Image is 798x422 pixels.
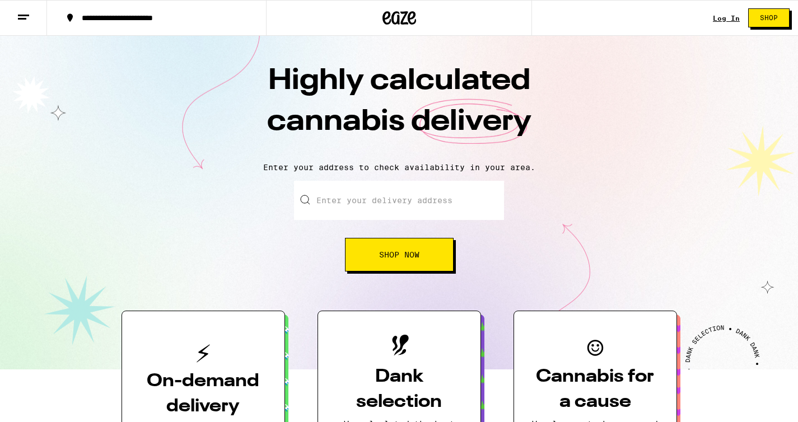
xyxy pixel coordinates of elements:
a: Shop [740,8,798,27]
span: Shop Now [379,251,419,259]
h1: Highly calculated cannabis delivery [203,61,595,154]
h3: Cannabis for a cause [532,364,659,415]
span: Shop [760,15,778,21]
button: Shop Now [345,238,454,271]
input: Enter your delivery address [294,181,504,220]
a: Log In [713,15,740,22]
button: Shop [748,8,790,27]
p: Enter your address to check availability in your area. [11,163,787,172]
h3: Dank selection [336,364,463,415]
h3: On-demand delivery [140,369,267,419]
